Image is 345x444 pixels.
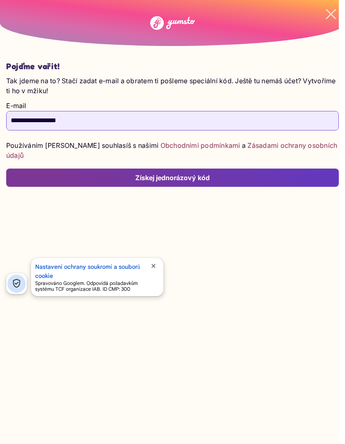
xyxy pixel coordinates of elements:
p: Tak jdeme na to? Stačí zadat e-mail a obratem ti pošleme speciální kód. Ještě tu nemáš účet? Vytv... [6,76,339,96]
div: Získej jednorázový kód [15,173,330,182]
a: Obchodními podmínkami [161,141,240,150]
label: E-mail [6,101,26,110]
p: Používáním [PERSON_NAME] souhlasíš s našimi a [6,140,339,160]
img: Yumsto logo [150,16,195,30]
button: Získej jednorázový kód [6,169,339,187]
h2: Pojďme vařit! [6,61,339,72]
a: Zásadami ochrany osobních údajů [6,141,337,159]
